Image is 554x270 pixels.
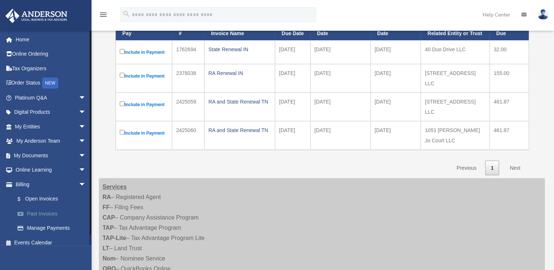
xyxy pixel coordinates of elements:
[120,130,124,135] input: Include in Payment
[208,44,271,55] div: State Renewal IN
[5,47,97,61] a: Online Ordering
[490,40,529,64] td: 32.00
[103,204,110,210] strong: FF
[311,64,371,93] td: [DATE]
[421,64,490,93] td: [STREET_ADDRESS] LLC
[172,121,204,150] td: 2425060
[10,206,97,221] a: Past Invoices
[5,163,97,177] a: Online Learningarrow_drop_down
[5,90,97,105] a: Platinum Q&Aarrow_drop_down
[172,64,204,93] td: 2378038
[103,184,127,190] strong: Services
[371,121,421,150] td: [DATE]
[275,121,311,150] td: [DATE]
[5,134,97,149] a: My Anderson Teamarrow_drop_down
[490,64,529,93] td: 155.00
[99,13,108,19] a: menu
[275,93,311,121] td: [DATE]
[208,125,271,135] div: RA and State Renewal TN
[172,93,204,121] td: 2425059
[490,121,529,150] td: 461.87
[421,40,490,64] td: 40 Duo Drive LLC
[5,235,97,250] a: Events Calendar
[79,134,93,149] span: arrow_drop_down
[103,214,115,221] strong: CAP
[538,9,549,20] img: User Pic
[22,195,25,204] span: $
[5,61,97,76] a: Tax Organizers
[122,10,130,18] i: search
[485,161,499,176] a: 1
[311,121,371,150] td: [DATE]
[120,48,168,57] label: Include in Payment
[79,177,93,192] span: arrow_drop_down
[5,32,97,47] a: Home
[103,235,126,241] strong: TAP-Lite
[103,245,109,251] strong: LT
[120,100,168,109] label: Include in Payment
[504,161,526,176] a: Next
[275,40,311,64] td: [DATE]
[371,93,421,121] td: [DATE]
[120,71,168,80] label: Include in Payment
[311,40,371,64] td: [DATE]
[3,9,70,23] img: Anderson Advisors Platinum Portal
[5,177,97,192] a: Billingarrow_drop_down
[208,97,271,107] div: RA and State Renewal TN
[79,90,93,105] span: arrow_drop_down
[421,93,490,121] td: [STREET_ADDRESS] LLC
[371,64,421,93] td: [DATE]
[103,255,116,262] strong: Nom
[490,93,529,121] td: 461.87
[275,64,311,93] td: [DATE]
[103,194,111,200] strong: RA
[10,192,93,207] a: $Open Invoices
[208,68,271,78] div: RA Renewal IN
[5,105,97,120] a: Digital Productsarrow_drop_down
[79,163,93,178] span: arrow_drop_down
[79,119,93,134] span: arrow_drop_down
[172,40,204,64] td: 1762694
[5,76,97,91] a: Order StatusNEW
[10,221,97,236] a: Manage Payments
[79,148,93,163] span: arrow_drop_down
[120,49,124,54] input: Include in Payment
[79,105,93,120] span: arrow_drop_down
[421,121,490,150] td: 1051 [PERSON_NAME] Jo Court LLC
[5,148,97,163] a: My Documentsarrow_drop_down
[42,78,58,89] div: NEW
[99,10,108,19] i: menu
[120,101,124,106] input: Include in Payment
[451,161,482,176] a: Previous
[103,225,114,231] strong: TAP
[371,40,421,64] td: [DATE]
[120,128,168,138] label: Include in Payment
[5,119,97,134] a: My Entitiesarrow_drop_down
[120,73,124,78] input: Include in Payment
[311,93,371,121] td: [DATE]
